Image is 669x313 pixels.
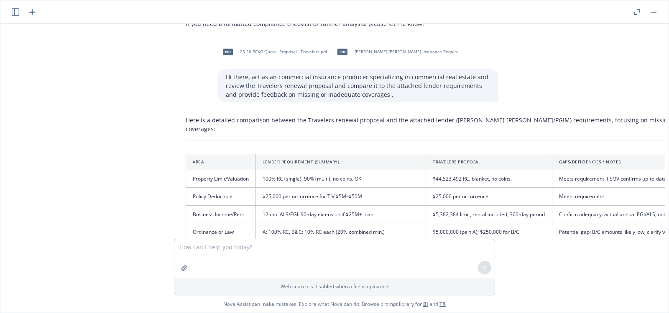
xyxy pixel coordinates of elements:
span: pdf [337,49,347,55]
th: Area [186,154,256,170]
td: Policy Deductible [186,188,256,205]
td: Ordinance or Law [186,223,256,241]
a: TR [439,300,446,308]
td: Property Limit/Valuation [186,170,256,188]
td: $5,382,384 limit, rental included, 360-day period [426,205,552,223]
span: pdf [223,49,233,55]
th: Travelers Proposal [426,154,552,170]
span: [PERSON_NAME] [PERSON_NAME] Insurance Requirements Updated [DATE] (2).pdf [355,49,464,54]
a: BI [423,300,428,308]
td: A: 100% RC, B&C: 10% RC each (20% combined min.) [256,223,426,241]
td: $44,523,492 RC, blanket, no coins. [426,170,552,188]
span: Nova Assist can make mistakes. Explore what Nova can do: Browse prompt library for and [223,295,446,313]
td: Business Income/Rent [186,205,256,223]
div: pdf25-26 PCKG Quote, Proposal - Travelers.pdf [217,41,329,62]
td: $5,000,000 (part A); $250,000 for B/C [426,223,552,241]
th: Lender Requirement (Summary) [256,154,426,170]
p: Hi there, act as an commercial insurance producer specializing in commercial real estate and revi... [226,72,490,99]
td: 12 mo. ALS/EGI. 90-day extension if $25M+ loan [256,205,426,223]
td: 100% RC (single), 90% (multi), no coins. OK [256,170,426,188]
span: 25-26 PCKG Quote, Proposal - Travelers.pdf [240,49,327,54]
div: pdf[PERSON_NAME] [PERSON_NAME] Insurance Requirements Updated [DATE] (2).pdf [332,41,466,62]
p: Web search is disabled when a file is uploaded [179,283,490,290]
td: $25,000 per occurrence [426,188,552,205]
td: $25,000 per occurrence for TIV $5M–$50M [256,188,426,205]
